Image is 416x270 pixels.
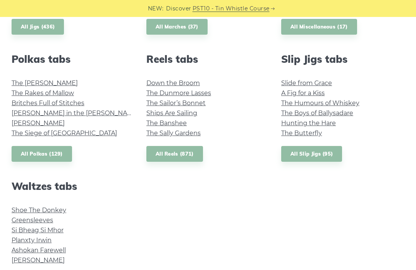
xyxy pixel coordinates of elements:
[12,146,72,162] a: All Polkas (129)
[12,247,66,254] a: Ashokan Farewell
[193,4,270,13] a: PST10 - Tin Whistle Course
[12,206,66,214] a: Shoe The Donkey
[146,129,201,137] a: The Sally Gardens
[281,89,325,97] a: A Fig for a Kiss
[12,109,139,117] a: [PERSON_NAME] in the [PERSON_NAME]
[281,19,357,35] a: All Miscellaneous (17)
[281,129,322,137] a: The Butterfly
[146,19,208,35] a: All Marches (37)
[146,109,197,117] a: Ships Are Sailing
[281,53,404,65] h2: Slip Jigs tabs
[281,119,336,127] a: Hunting the Hare
[12,119,65,127] a: [PERSON_NAME]
[12,216,53,224] a: Greensleeves
[12,226,64,234] a: Si­ Bheag Si­ Mhor
[281,109,353,117] a: The Boys of Ballysadare
[146,79,200,87] a: Down the Broom
[146,53,270,65] h2: Reels tabs
[12,53,135,65] h2: Polkas tabs
[12,129,117,137] a: The Siege of [GEOGRAPHIC_DATA]
[148,4,164,13] span: NEW:
[12,19,64,35] a: All Jigs (436)
[281,99,359,107] a: The Humours of Whiskey
[12,236,52,244] a: Planxty Irwin
[146,89,211,97] a: The Dunmore Lasses
[166,4,191,13] span: Discover
[12,89,74,97] a: The Rakes of Mallow
[146,119,187,127] a: The Banshee
[281,79,332,87] a: Slide from Grace
[146,146,203,162] a: All Reels (871)
[12,180,135,192] h2: Waltzes tabs
[12,257,65,264] a: [PERSON_NAME]
[146,99,206,107] a: The Sailor’s Bonnet
[281,146,342,162] a: All Slip Jigs (95)
[12,99,84,107] a: Britches Full of Stitches
[12,79,78,87] a: The [PERSON_NAME]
